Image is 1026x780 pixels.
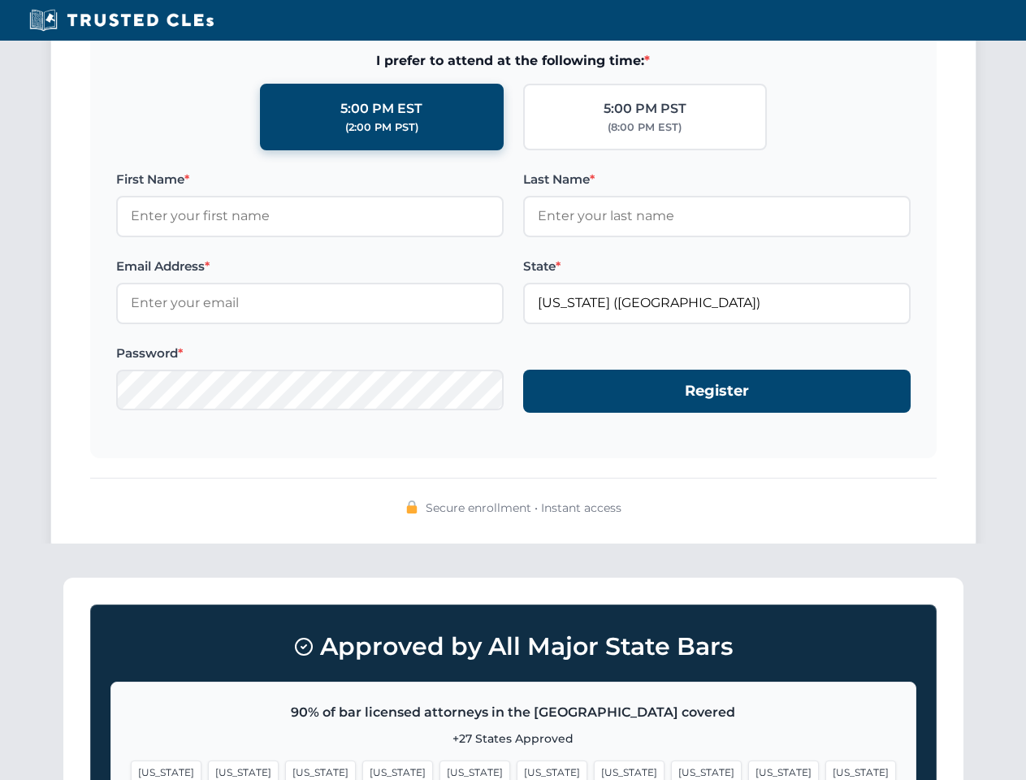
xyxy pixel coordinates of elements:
[523,370,911,413] button: Register
[116,170,504,189] label: First Name
[405,500,418,513] img: 🔒
[340,98,422,119] div: 5:00 PM EST
[116,50,911,71] span: I prefer to attend at the following time:
[131,702,896,723] p: 90% of bar licensed attorneys in the [GEOGRAPHIC_DATA] covered
[345,119,418,136] div: (2:00 PM PST)
[426,499,621,517] span: Secure enrollment • Instant access
[116,283,504,323] input: Enter your email
[116,344,504,363] label: Password
[116,257,504,276] label: Email Address
[523,196,911,236] input: Enter your last name
[110,625,916,669] h3: Approved by All Major State Bars
[604,98,686,119] div: 5:00 PM PST
[24,8,219,32] img: Trusted CLEs
[523,257,911,276] label: State
[608,119,682,136] div: (8:00 PM EST)
[523,170,911,189] label: Last Name
[116,196,504,236] input: Enter your first name
[523,283,911,323] input: Florida (FL)
[131,730,896,747] p: +27 States Approved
